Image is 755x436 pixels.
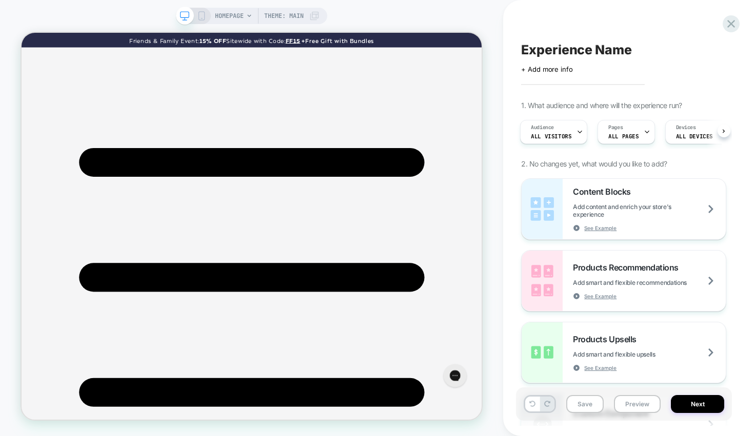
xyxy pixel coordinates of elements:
strong: Free Gift with Bundles [379,6,470,15]
span: Add smart and flexible recommendations [573,279,712,286]
button: Preview [614,395,661,413]
span: Pages [608,124,623,131]
span: Products Recommendations [573,262,683,273]
span: HOMEPAGE [215,8,244,24]
span: Theme: MAIN [264,8,304,24]
span: See Example [584,293,617,300]
span: Add smart and flexible upsells [573,350,681,358]
span: Friends & Family Event: [144,6,237,15]
span: 1. What audience and where will the experience run? [521,101,682,110]
span: Products Upsells [573,334,641,344]
span: See Example [584,224,617,232]
span: Devices [676,124,696,131]
button: Save [566,395,604,413]
span: Add content and enrich your store's experience [573,203,726,218]
a: FF15 [352,6,372,15]
span: Content Blocks [573,186,635,197]
button: Gorgias live chat [5,4,36,34]
span: Audience [531,124,554,131]
span: All Visitors [531,133,571,140]
span: 2. No changes yet, what would you like to add? [521,159,667,168]
span: + Add more info [521,65,572,73]
span: ALL PAGES [608,133,639,140]
strong: 15% OFF [237,6,273,15]
span: See Example [584,364,617,371]
button: Next [671,395,724,413]
strong: + [374,6,379,15]
span: Experience Name [521,42,631,57]
span: ALL DEVICES [676,133,713,140]
span: Sitewide with Code: [273,6,352,15]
